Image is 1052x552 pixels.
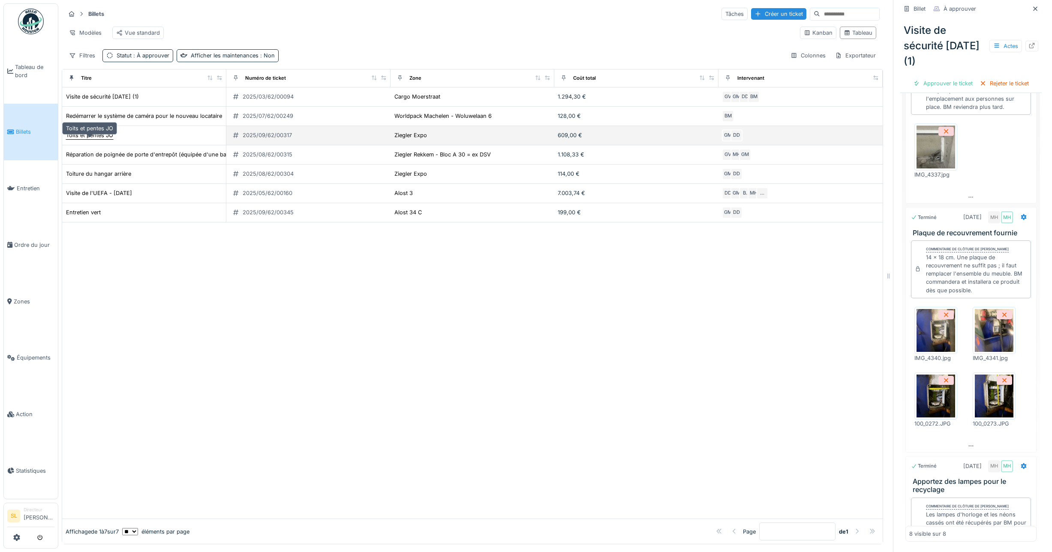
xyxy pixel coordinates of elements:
font: 114,00 € [558,171,580,177]
div: Créer un ticket [751,8,806,20]
font: Zones [14,298,30,305]
a: Statistiques [4,443,58,499]
font: MH [1003,214,1011,220]
font: Toits et pentes JO [66,125,113,132]
font: Alost 34 C [394,209,422,216]
font: Worldpack Machelen - Woluwelaan 6 [394,113,492,119]
font: MH [990,463,998,469]
font: MH [1003,463,1011,469]
font: 14 x 18 cm. Une plaque de recouvrement ne suffit pas ; il faut remplacer l'ensemble du meuble. BM... [926,254,1022,294]
font: Plaque de recouvrement fournie [913,228,1017,237]
font: BM [750,93,757,99]
font: 199,00 € [558,209,581,216]
img: 25id91zlfqx1w91tbjnqfepx4uxj [917,375,955,417]
font: Tableau de bord [15,64,43,78]
font: 1.294,30 € [558,93,586,100]
div: Filtres [65,49,99,62]
a: SL Directeur[PERSON_NAME] [7,507,54,527]
a: Tableau de bord [4,39,58,104]
img: Badge_color-CXgf-gQk.svg [18,9,44,34]
font: GM [733,93,740,99]
font: 7 [116,528,119,535]
font: Visite de l'UEFA - [DATE] [66,190,132,196]
font: DD [724,190,731,196]
font: GM [741,151,749,157]
div: 8 visible sur 8 [909,530,946,538]
img: sxqyzylvetjm0yq92bhad5zg8hfe [917,309,955,352]
font: IMG_4340.jpg [914,355,951,361]
span: : Non [258,52,275,59]
span: : À approuver [132,52,169,59]
font: … [760,190,764,196]
font: Directeur [24,507,42,512]
font: Visite de sécurité [DATE] (1) [66,93,139,100]
font: sur [107,528,116,535]
font: 2025/03/62/00094 [243,93,294,100]
font: [DATE] [963,463,982,469]
font: Ordre du jour [14,242,50,248]
div: Tableau [844,29,872,37]
font: Kanban [812,30,833,36]
img: wpr52evb2txbptujcegss0rg9dgu [975,375,1013,417]
div: Afficher les maintenances [191,51,275,60]
div: Approuver le ticket [910,78,976,89]
font: Zone [409,75,421,81]
font: Terminé [918,214,937,220]
font: SL [11,513,17,519]
a: Équipements [4,330,58,386]
font: Actes [1004,43,1018,49]
a: Action [4,386,58,443]
font: de [839,528,846,535]
font: Visite de sécurité [DATE] (1) [904,24,980,67]
a: Entretien [4,160,58,217]
font: DD [742,93,748,99]
font: Affichage [66,528,91,535]
font: Apportez des lampes pour le recyclage [913,477,1006,494]
img: ed6ejd8pxhslyqojortw8rg2fzdf [975,309,1013,352]
font: DD [733,209,740,215]
div: À approuver [944,5,976,13]
font: Terminé [918,463,937,469]
div: Numéro de ticket [245,75,286,82]
font: 128,00 € [558,113,581,119]
font: Page [743,528,756,535]
div: Modèles [65,27,105,39]
font: Commentaire de clôture de [PERSON_NAME] [926,247,1009,251]
font: DD [733,171,740,177]
div: Rejeter le ticket [976,78,1032,89]
font: Commentaire de clôture de [PERSON_NAME] [926,504,1009,508]
font: 2025/08/62/00304 [243,171,294,177]
div: Coût total [573,75,596,82]
font: 2025/09/62/00345 [243,209,294,216]
font: 100_0272.JPG [914,420,951,427]
img: prquhadmqbxiyyhxk99wvtge9m8v [917,126,955,168]
div: Colonnes [787,49,830,62]
font: Billet [914,6,926,12]
font: MH [990,214,998,220]
font: Vue standard [125,30,160,36]
span: Statistiques [16,467,54,475]
font: DD [733,132,740,138]
font: Entretien vert [66,209,101,216]
font: GM [724,132,732,138]
div: Titre [81,75,92,82]
font: 609,00 € [558,132,582,138]
a: Zones [4,273,58,330]
font: Entretien [17,185,40,192]
font: 7 [104,528,107,535]
font: GV [724,93,731,99]
font: IMG_4341.jpg [973,355,1008,361]
a: Billets [4,104,58,160]
font: Réparation de poignée de porte d'entrepôt (équipée d'une barre anti-panique) [66,151,271,158]
font: Ziegler Expo [394,132,427,138]
font: GM [733,190,740,196]
font: 100_0273.JPG [973,420,1009,427]
div: Tâches [721,8,748,20]
font: 1.108,33 € [558,151,584,158]
font: MH [750,190,757,196]
font: 7.003,74 € [558,190,585,196]
font: Action [16,411,33,417]
font: 2025/05/62/00160 [243,190,292,196]
font: éléments par page [141,528,189,535]
font: à [101,528,104,535]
